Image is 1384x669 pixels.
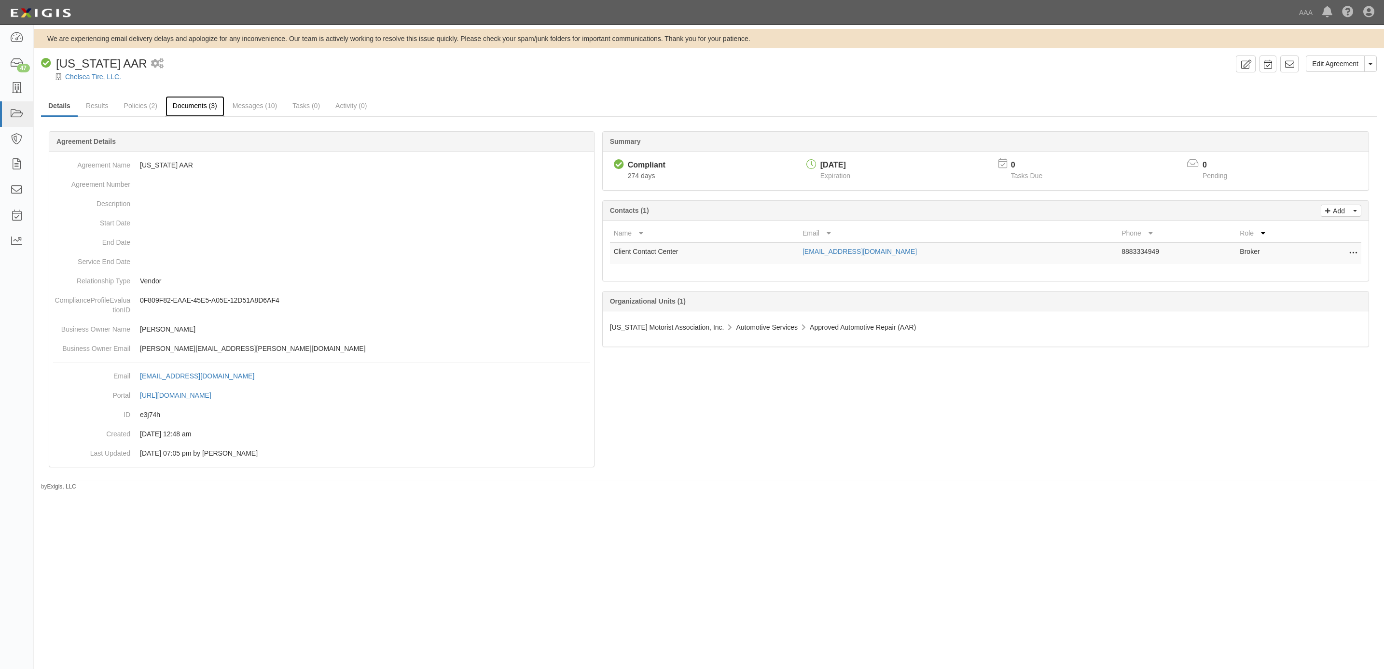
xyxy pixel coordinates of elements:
[56,138,116,145] b: Agreement Details
[53,386,130,400] dt: Portal
[7,4,74,22] img: logo-5460c22ac91f19d4615b14bd174203de0afe785f0fc80cf4dbbc73dc1793850b.png
[140,372,265,380] a: [EMAIL_ADDRESS][DOMAIN_NAME]
[53,271,590,291] dd: Vendor
[53,366,130,381] dt: Email
[53,271,130,286] dt: Relationship Type
[53,213,130,228] dt: Start Date
[151,59,164,69] i: 1 scheduled workflow
[53,405,130,419] dt: ID
[17,64,30,72] div: 47
[1118,242,1236,264] td: 8883334949
[1342,7,1354,18] i: Help Center - Complianz
[117,96,165,115] a: Policies (2)
[225,96,285,115] a: Messages (10)
[53,424,590,444] dd: [DATE] 12:48 am
[1203,172,1227,180] span: Pending
[736,323,798,331] span: Automotive Services
[53,252,130,266] dt: Service End Date
[140,391,222,399] a: [URL][DOMAIN_NAME]
[1236,224,1323,242] th: Role
[65,73,121,81] a: Chelsea Tire, LLC.
[53,424,130,439] dt: Created
[1203,160,1239,171] p: 0
[41,56,147,72] div: Alabama AAR
[41,96,78,117] a: Details
[1118,224,1236,242] th: Phone
[610,242,799,264] td: Client Contact Center
[53,194,130,209] dt: Description
[53,444,590,463] dd: [DATE] 07:05 pm by [PERSON_NAME]
[610,323,724,331] span: [US_STATE] Motorist Association, Inc.
[1330,205,1345,216] p: Add
[53,233,130,247] dt: End Date
[53,320,130,334] dt: Business Owner Name
[803,248,917,255] a: [EMAIL_ADDRESS][DOMAIN_NAME]
[820,172,850,180] span: Expiration
[53,155,130,170] dt: Agreement Name
[34,34,1384,43] div: We are experiencing email delivery delays and apologize for any inconvenience. Our team is active...
[328,96,374,115] a: Activity (0)
[628,160,665,171] div: Compliant
[1236,242,1323,264] td: Broker
[79,96,116,115] a: Results
[53,405,590,424] dd: e3j74h
[799,224,1118,242] th: Email
[53,339,130,353] dt: Business Owner Email
[1011,172,1042,180] span: Tasks Due
[610,297,686,305] b: Organizational Units (1)
[820,160,850,171] div: [DATE]
[610,207,649,214] b: Contacts (1)
[140,344,590,353] p: [PERSON_NAME][EMAIL_ADDRESS][PERSON_NAME][DOMAIN_NAME]
[628,172,655,180] span: Since 11/18/2024
[1294,3,1317,22] a: AAA
[53,291,130,315] dt: ComplianceProfileEvaluationID
[610,224,799,242] th: Name
[810,323,916,331] span: Approved Automotive Repair (AAR)
[285,96,327,115] a: Tasks (0)
[1306,56,1365,72] a: Edit Agreement
[166,96,224,117] a: Documents (3)
[614,160,624,170] i: Compliant
[1321,205,1349,217] a: Add
[53,444,130,458] dt: Last Updated
[610,138,641,145] b: Summary
[140,295,590,305] p: 0F809F82-EAAE-45E5-A05E-12D51A8D6AF4
[53,155,590,175] dd: [US_STATE] AAR
[1011,160,1054,171] p: 0
[140,371,254,381] div: [EMAIL_ADDRESS][DOMAIN_NAME]
[53,175,130,189] dt: Agreement Number
[41,483,76,491] small: by
[140,324,590,334] p: [PERSON_NAME]
[41,58,51,69] i: Compliant
[56,57,147,70] span: [US_STATE] AAR
[47,483,76,490] a: Exigis, LLC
